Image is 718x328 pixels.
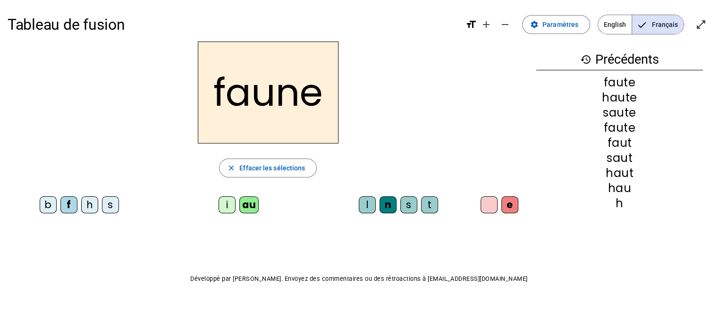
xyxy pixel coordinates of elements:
mat-icon: format_size [465,19,477,30]
span: Effacer les sélections [239,162,305,174]
div: i [219,196,236,213]
div: saut [536,152,703,164]
mat-icon: close [227,164,236,172]
div: saute [536,107,703,118]
span: English [598,15,632,34]
mat-icon: add [481,19,492,30]
div: e [501,196,518,213]
h2: faune [198,42,338,143]
div: haut [536,168,703,179]
button: Augmenter la taille de la police [477,15,496,34]
div: b [40,196,57,213]
mat-icon: remove [499,19,511,30]
div: f [60,196,77,213]
span: Paramètres [542,19,578,30]
p: Développé par [PERSON_NAME]. Envoyez des commentaires ou des rétroactions à [EMAIL_ADDRESS][DOMAI... [8,273,710,285]
button: Diminuer la taille de la police [496,15,515,34]
mat-icon: open_in_full [695,19,707,30]
mat-icon: settings [530,20,539,29]
div: h [536,198,703,209]
button: Paramètres [522,15,590,34]
div: n [380,196,397,213]
div: faut [536,137,703,149]
button: Entrer en plein écran [692,15,710,34]
mat-icon: history [580,54,591,65]
div: haute [536,92,703,103]
div: s [102,196,119,213]
h1: Tableau de fusion [8,9,458,40]
div: l [359,196,376,213]
div: s [400,196,417,213]
div: faute [536,77,703,88]
div: faute [536,122,703,134]
div: h [81,196,98,213]
div: hau [536,183,703,194]
div: t [421,196,438,213]
h3: Précédents [536,49,703,70]
mat-button-toggle-group: Language selection [598,15,684,34]
button: Effacer les sélections [219,159,317,177]
div: au [239,196,259,213]
span: Français [632,15,684,34]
